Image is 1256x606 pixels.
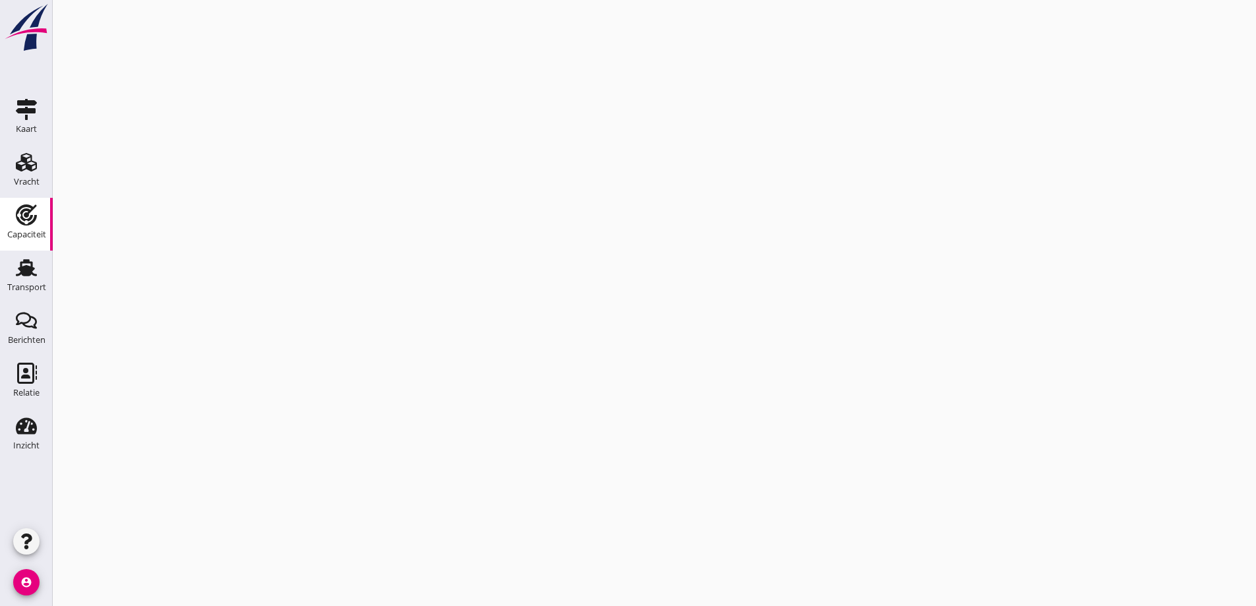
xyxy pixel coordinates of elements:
[13,388,40,397] div: Relatie
[8,336,45,344] div: Berichten
[13,441,40,450] div: Inzicht
[7,283,46,291] div: Transport
[13,569,40,595] i: account_circle
[7,230,46,239] div: Capaciteit
[16,125,37,133] div: Kaart
[3,3,50,52] img: logo-small.a267ee39.svg
[14,177,40,186] div: Vracht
